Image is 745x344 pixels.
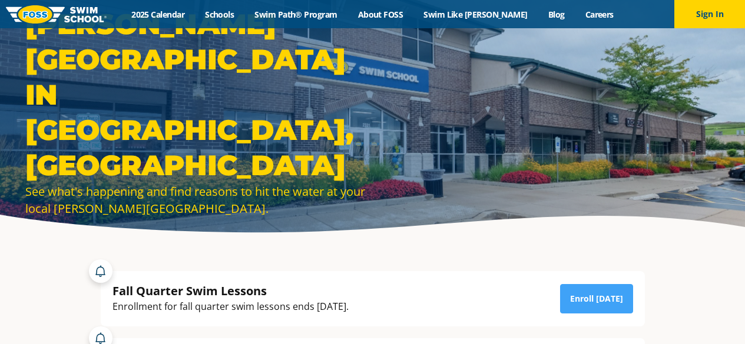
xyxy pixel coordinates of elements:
a: Swim Path® Program [244,9,347,20]
a: Enroll [DATE] [560,284,633,313]
a: About FOSS [347,9,413,20]
a: Careers [575,9,624,20]
img: FOSS Swim School Logo [6,5,107,24]
div: Enrollment for fall quarter swim lessons ends [DATE]. [112,299,349,315]
a: Schools [195,9,244,20]
a: Blog [538,9,575,20]
a: Swim Like [PERSON_NAME] [413,9,538,20]
h1: [PERSON_NAME][GEOGRAPHIC_DATA] in [GEOGRAPHIC_DATA], [GEOGRAPHIC_DATA] [25,6,367,183]
a: 2025 Calendar [121,9,195,20]
div: See what's happening and find reasons to hit the water at your local [PERSON_NAME][GEOGRAPHIC_DATA]. [25,183,367,217]
div: Fall Quarter Swim Lessons [112,283,349,299]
